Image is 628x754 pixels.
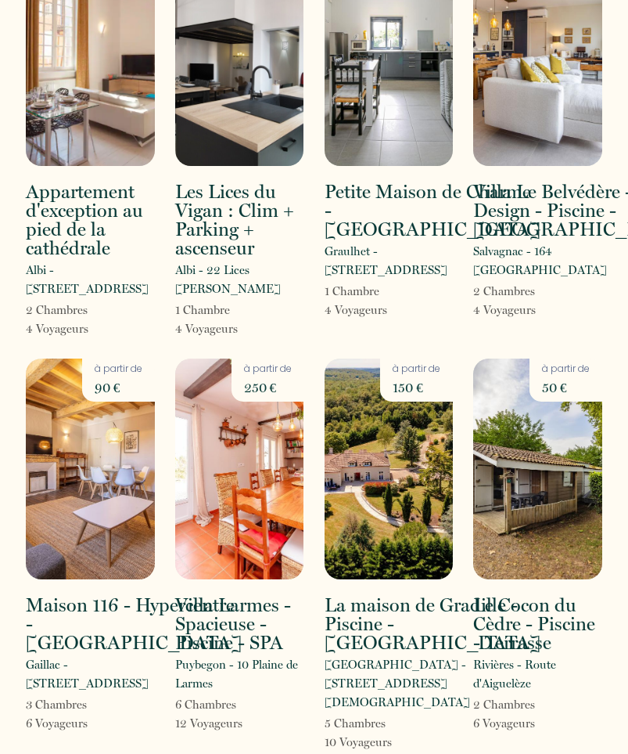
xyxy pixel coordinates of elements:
[473,596,602,652] h2: Le Cocon du Cèdre - Piscine - Terrasse
[84,322,88,336] span: s
[542,377,590,399] p: 50 €
[381,716,386,731] span: s
[244,362,292,377] p: à partir de
[175,319,238,338] p: 4 Voyageur
[95,377,142,399] p: 90 €
[393,362,440,377] p: à partir de
[83,303,88,317] span: s
[325,282,387,301] p: 1 Chambre
[473,301,536,319] p: 4 Voyageur
[530,284,535,298] span: s
[473,242,607,280] p: Salvagnac - 164 [GEOGRAPHIC_DATA]
[175,301,238,319] p: 1 Chambre
[26,695,88,714] p: 3 Chambre
[175,596,304,652] h2: Villa Larmes - Spacieuse - Piscine - SPA
[531,303,536,317] span: s
[26,261,155,298] p: Albi - [STREET_ADDRESS]
[473,714,535,733] p: 6 Voyageur
[325,359,454,579] img: rental-image
[393,377,440,399] p: 150 €
[82,698,87,712] span: s
[325,301,387,319] p: 4 Voyageur
[542,362,590,377] p: à partir de
[175,695,242,714] p: 6 Chambre
[325,714,392,733] p: 5 Chambre
[26,301,88,319] p: 2 Chambre
[26,359,155,579] img: rental-image
[325,655,470,712] p: [GEOGRAPHIC_DATA] - [STREET_ADDRESS][DEMOGRAPHIC_DATA]
[26,596,242,652] h2: Maison 116 - Hypercentre - [GEOGRAPHIC_DATA]
[325,242,454,280] p: Graulhet - [STREET_ADDRESS]
[26,714,88,733] p: 6 Voyageur
[95,362,142,377] p: à partir de
[325,182,540,239] h2: Petite Maison de Charme - [GEOGRAPHIC_DATA]
[473,359,602,579] img: rental-image
[473,655,602,693] p: Rivières - Route d'Aiguelèze
[175,655,304,693] p: Puybegon - 10 Plaine de Larmes
[26,319,88,338] p: 4 Voyageur
[238,716,242,731] span: s
[325,596,540,652] h2: La maison de Gradille - Piscine - [GEOGRAPHIC_DATA]
[233,322,238,336] span: s
[244,377,292,399] p: 250 €
[175,182,304,258] h2: Les Lices du Vigan : Clim + Parking + ascenseur
[26,182,155,258] h2: Appartement d'exception au pied de la cathédrale
[530,716,535,731] span: s
[382,303,387,317] span: s
[530,698,535,712] span: s
[175,359,304,579] img: rental-image
[325,733,392,752] p: 10 Voyageur
[387,735,392,749] span: s
[83,716,88,731] span: s
[175,714,242,733] p: 12 Voyageur
[231,698,236,712] span: s
[26,655,155,693] p: Gaillac - [STREET_ADDRESS]
[473,695,535,714] p: 2 Chambre
[175,261,304,298] p: Albi - 22 Lices [PERSON_NAME]
[473,282,536,301] p: 2 Chambre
